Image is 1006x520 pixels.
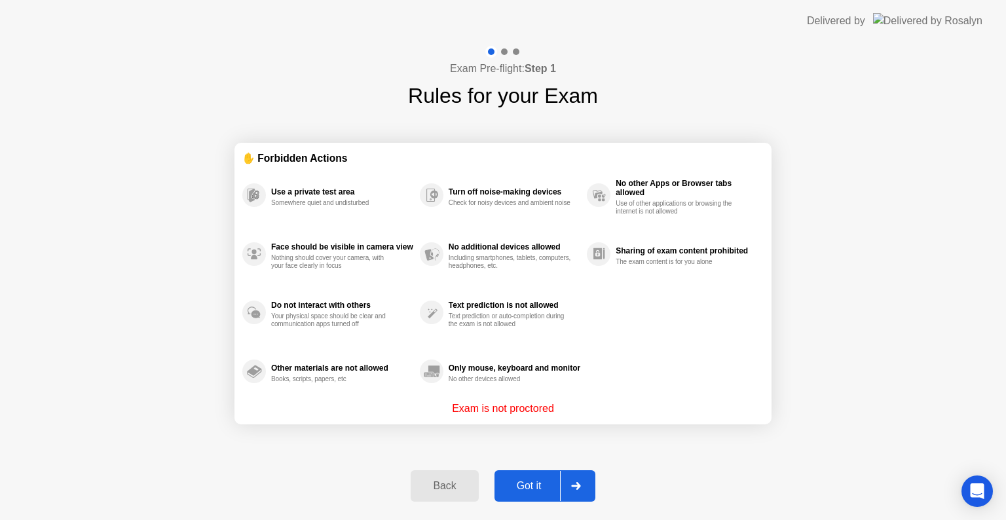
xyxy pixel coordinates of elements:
div: Nothing should cover your camera, with your face clearly in focus [271,254,395,270]
div: Only mouse, keyboard and monitor [449,363,580,373]
div: Use a private test area [271,187,413,196]
div: Including smartphones, tablets, computers, headphones, etc. [449,254,572,270]
h4: Exam Pre-flight: [450,61,556,77]
div: Text prediction or auto-completion during the exam is not allowed [449,312,572,328]
div: Got it [498,480,560,492]
div: Other materials are not allowed [271,363,413,373]
button: Back [411,470,478,502]
div: The exam content is for you alone [616,258,739,266]
div: Text prediction is not allowed [449,301,580,310]
div: Somewhere quiet and undisturbed [271,199,395,207]
div: Open Intercom Messenger [961,475,993,507]
div: Delivered by [807,13,865,29]
div: No additional devices allowed [449,242,580,251]
div: Use of other applications or browsing the internet is not allowed [616,200,739,215]
img: Delivered by Rosalyn [873,13,982,28]
div: Your physical space should be clear and communication apps turned off [271,312,395,328]
div: Check for noisy devices and ambient noise [449,199,572,207]
div: ✋ Forbidden Actions [242,151,764,166]
div: Sharing of exam content prohibited [616,246,757,255]
button: Got it [494,470,595,502]
div: Books, scripts, papers, etc [271,375,395,383]
div: No other devices allowed [449,375,572,383]
h1: Rules for your Exam [408,80,598,111]
b: Step 1 [525,63,556,74]
div: Back [415,480,474,492]
div: Face should be visible in camera view [271,242,413,251]
p: Exam is not proctored [452,401,554,417]
div: Do not interact with others [271,301,413,310]
div: Turn off noise-making devices [449,187,580,196]
div: No other Apps or Browser tabs allowed [616,179,757,197]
